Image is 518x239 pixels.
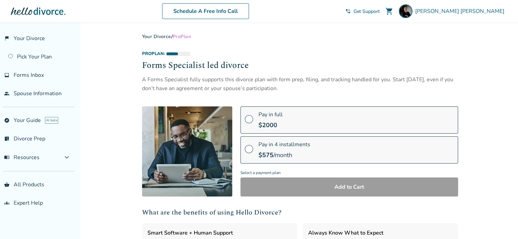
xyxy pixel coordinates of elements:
[258,151,310,159] div: /month
[142,207,458,218] h2: What are the benefits of using Hello Divorce?
[415,7,507,15] span: [PERSON_NAME] [PERSON_NAME]
[142,75,458,93] div: A Forms Specialist fully supports this divorce plan with form prep, filing, and tracking handled ...
[142,33,171,40] a: Your Divorce
[258,111,283,118] span: Pay in full
[142,59,458,72] h2: Forms Specialist led divorce
[399,4,412,18] img: Gil Gonzales
[63,153,71,161] span: expand_more
[308,228,453,237] h3: Always Know What to Expect
[354,8,380,15] span: Get Support
[4,154,40,161] span: Resources
[4,36,10,41] span: flag_2
[4,136,10,141] span: list_alt_check
[258,121,277,129] span: $ 2000
[258,151,273,159] span: $ 575
[14,71,44,79] span: Forms Inbox
[142,33,458,40] div: /
[345,8,380,15] a: phone_in_talkGet Support
[4,155,10,160] span: menu_book
[240,168,458,177] span: Select a payment plan
[240,177,458,197] button: Add to Cart
[385,7,393,15] span: shopping_cart
[142,51,165,57] span: Pro Plan:
[345,8,351,14] span: phone_in_talk
[4,182,10,187] span: shopping_basket
[162,3,249,19] a: Schedule A Free Info Call
[4,118,10,123] span: explore
[4,72,10,78] span: inbox
[4,200,10,206] span: groups
[484,206,518,239] iframe: Chat Widget
[173,33,191,40] span: Pro Plan
[147,228,292,237] h3: Smart Software + Human Support
[258,141,310,148] span: Pay in 4 installments
[142,106,232,197] img: [object Object]
[45,117,58,124] span: AI beta
[4,91,10,96] span: people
